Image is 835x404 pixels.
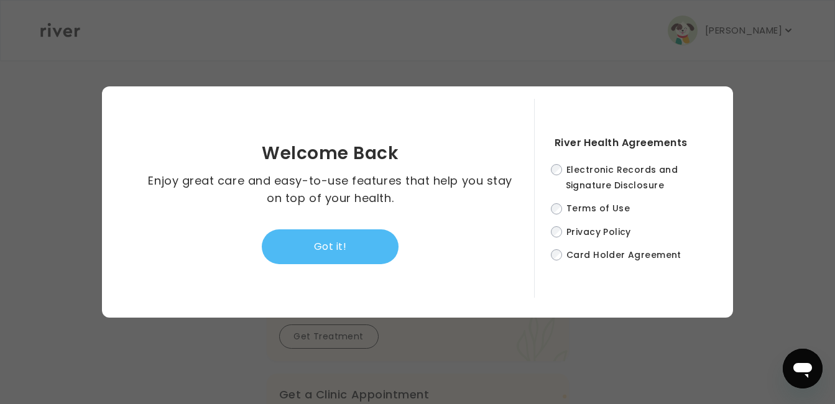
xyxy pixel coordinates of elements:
[566,226,631,238] span: Privacy Policy
[555,134,709,152] h4: River Health Agreements
[147,172,514,207] p: Enjoy great care and easy-to-use features that help you stay on top of your health.
[262,229,399,264] button: Got it!
[262,145,399,162] h3: Welcome Back
[566,203,630,215] span: Terms of Use
[566,249,681,261] span: Card Holder Agreement
[783,349,823,388] iframe: Button to launch messaging window
[566,163,678,191] span: Electronic Records and Signature Disclosure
